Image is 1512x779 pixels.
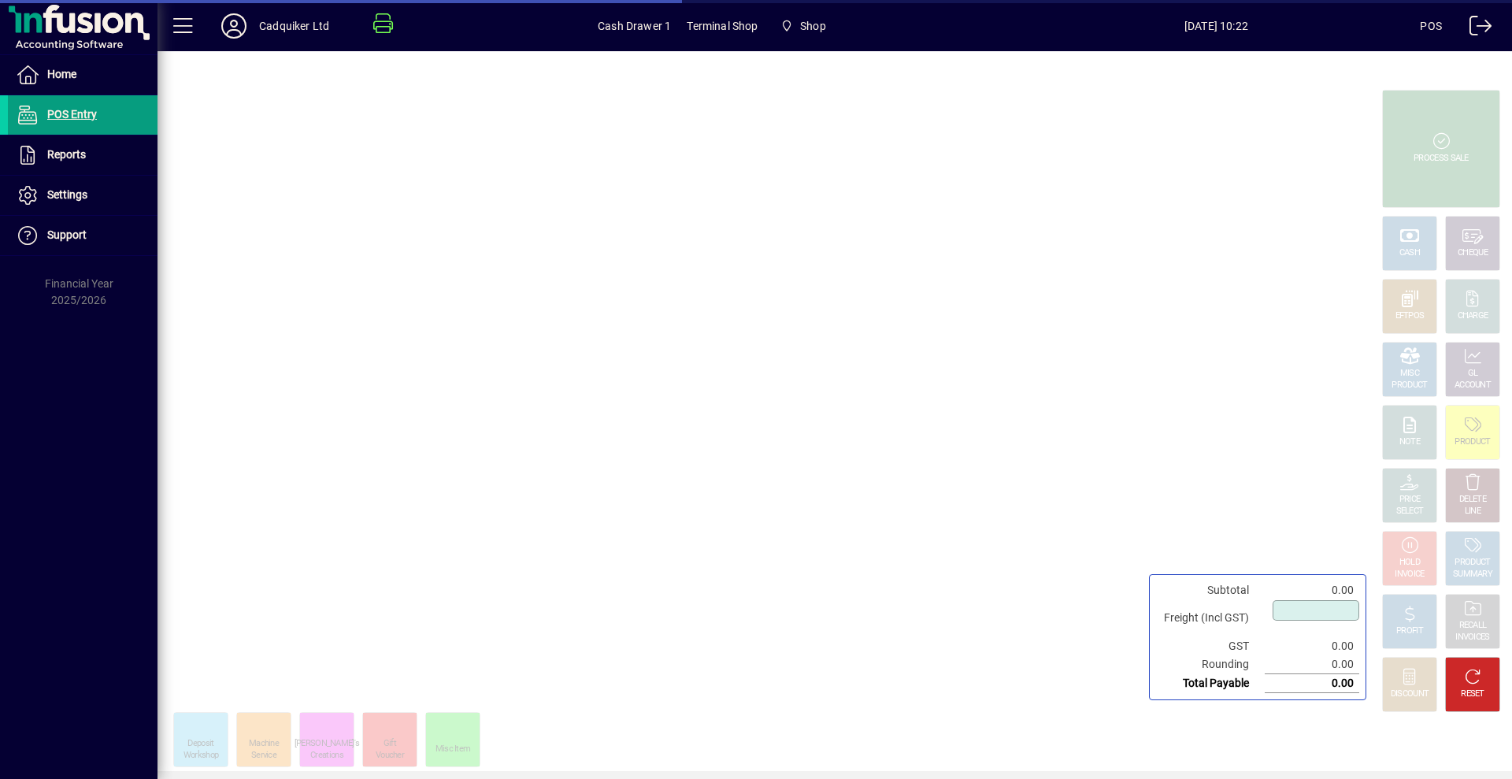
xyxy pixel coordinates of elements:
[376,750,404,762] div: Voucher
[251,750,276,762] div: Service
[687,13,758,39] span: Terminal Shop
[47,108,97,121] span: POS Entry
[1399,436,1420,448] div: NOTE
[209,12,259,40] button: Profile
[1455,557,1490,569] div: PRODUCT
[1265,637,1359,655] td: 0.00
[183,750,218,762] div: Workshop
[1458,310,1488,322] div: CHARGE
[1414,153,1469,165] div: PROCESS SALE
[1400,368,1419,380] div: MISC
[1459,620,1487,632] div: RECALL
[1265,655,1359,674] td: 0.00
[1265,581,1359,599] td: 0.00
[47,148,86,161] span: Reports
[259,13,329,39] div: Cadquiker Ltd
[1461,688,1484,700] div: RESET
[1396,625,1423,637] div: PROFIT
[800,13,826,39] span: Shop
[1392,380,1427,391] div: PRODUCT
[1455,436,1490,448] div: PRODUCT
[8,55,157,95] a: Home
[1458,247,1488,259] div: CHEQUE
[1455,632,1489,644] div: INVOICES
[774,12,832,40] span: Shop
[598,13,671,39] span: Cash Drawer 1
[1156,637,1265,655] td: GST
[47,188,87,201] span: Settings
[47,228,87,241] span: Support
[1399,247,1420,259] div: CASH
[1395,569,1424,581] div: INVOICE
[1391,688,1429,700] div: DISCOUNT
[1156,674,1265,693] td: Total Payable
[47,68,76,80] span: Home
[1265,674,1359,693] td: 0.00
[1012,13,1420,39] span: [DATE] 10:22
[8,216,157,255] a: Support
[1156,599,1265,637] td: Freight (Incl GST)
[1396,506,1424,517] div: SELECT
[1399,557,1420,569] div: HOLD
[1455,380,1491,391] div: ACCOUNT
[249,738,279,750] div: Machine
[8,135,157,175] a: Reports
[435,744,471,755] div: Misc Item
[1156,655,1265,674] td: Rounding
[1458,3,1492,54] a: Logout
[295,738,360,750] div: [PERSON_NAME]'s
[8,176,157,215] a: Settings
[384,738,396,750] div: Gift
[1420,13,1442,39] div: POS
[1156,581,1265,599] td: Subtotal
[1465,506,1480,517] div: LINE
[1459,494,1486,506] div: DELETE
[310,750,343,762] div: Creations
[1468,368,1478,380] div: GL
[187,738,213,750] div: Deposit
[1453,569,1492,581] div: SUMMARY
[1395,310,1425,322] div: EFTPOS
[1399,494,1421,506] div: PRICE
